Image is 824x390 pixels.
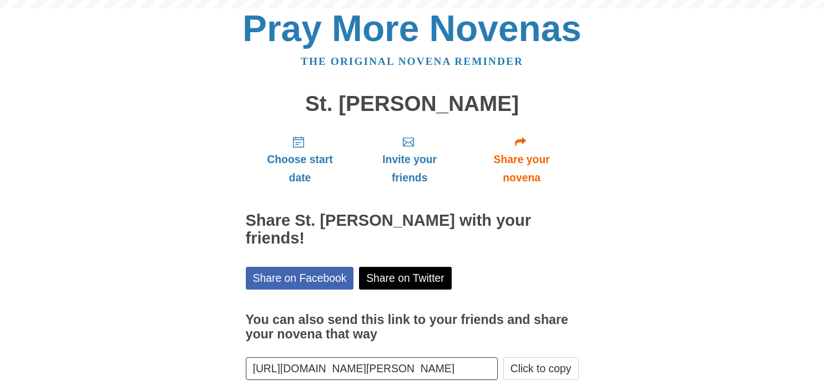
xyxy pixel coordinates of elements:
button: Click to copy [503,357,579,380]
a: Share on Twitter [359,267,452,290]
span: Share your novena [476,150,568,187]
a: Invite your friends [354,126,464,193]
a: Share on Facebook [246,267,354,290]
h1: St. [PERSON_NAME] [246,92,579,116]
h3: You can also send this link to your friends and share your novena that way [246,313,579,341]
span: Choose start date [257,150,343,187]
span: Invite your friends [365,150,453,187]
a: The original novena reminder [301,55,523,67]
a: Choose start date [246,126,355,193]
a: Pray More Novenas [242,8,582,49]
a: Share your novena [465,126,579,193]
h2: Share St. [PERSON_NAME] with your friends! [246,212,579,247]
